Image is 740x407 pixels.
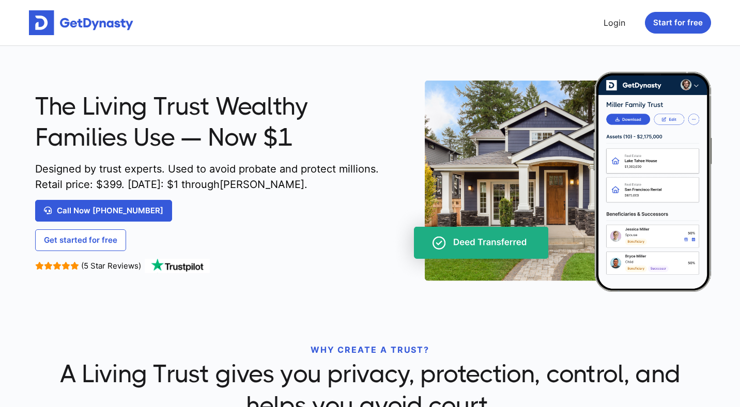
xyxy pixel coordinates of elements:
img: TrustPilot Logo [144,259,211,273]
button: Start for free [645,12,711,34]
span: Designed by trust experts. Used to avoid probate and protect millions. Retail price: $ 399 . [DAT... [35,161,383,192]
span: (5 Star Reviews) [81,261,141,271]
img: trust-on-cellphone [391,72,713,292]
a: Call Now [PHONE_NUMBER] [35,200,172,222]
img: Get started for free with Dynasty Trust Company [29,10,133,35]
a: Login [599,12,629,33]
span: The Living Trust Wealthy Families Use — Now $1 [35,91,383,153]
a: Get started for free [35,229,126,251]
p: WHY CREATE A TRUST? [35,343,705,356]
